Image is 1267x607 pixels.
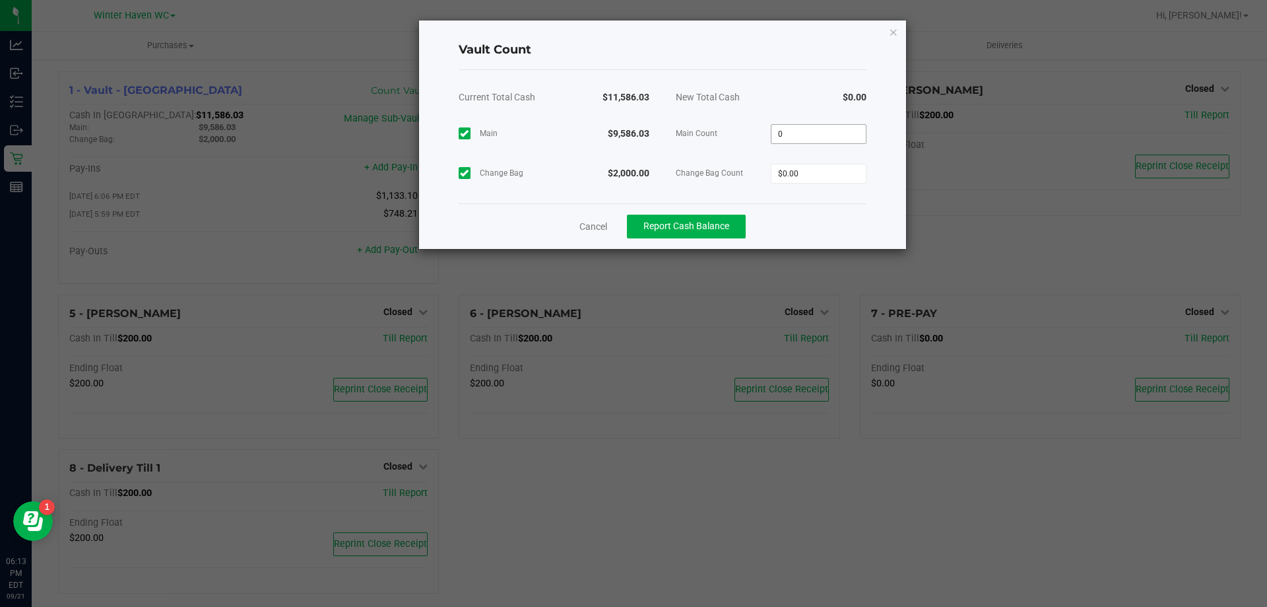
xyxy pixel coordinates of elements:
h4: Vault Count [459,42,866,59]
form-toggle: Include in count [459,127,476,139]
strong: $2,000.00 [608,168,649,178]
span: Change Bag [480,166,523,180]
strong: $0.00 [843,92,866,102]
span: New Total Cash [676,92,740,102]
span: Report Cash Balance [643,221,729,231]
button: Report Cash Balance [627,215,746,238]
iframe: Resource center [13,501,53,541]
form-toggle: Include in count [459,167,476,179]
span: Current Total Cash [459,92,535,102]
iframe: Resource center unread badge [39,499,55,515]
strong: $9,586.03 [608,128,649,139]
a: Cancel [579,220,607,233]
span: Change Bag Count [676,166,771,180]
span: Main Count [676,127,771,140]
strong: $11,586.03 [602,92,649,102]
span: Main [480,127,498,140]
